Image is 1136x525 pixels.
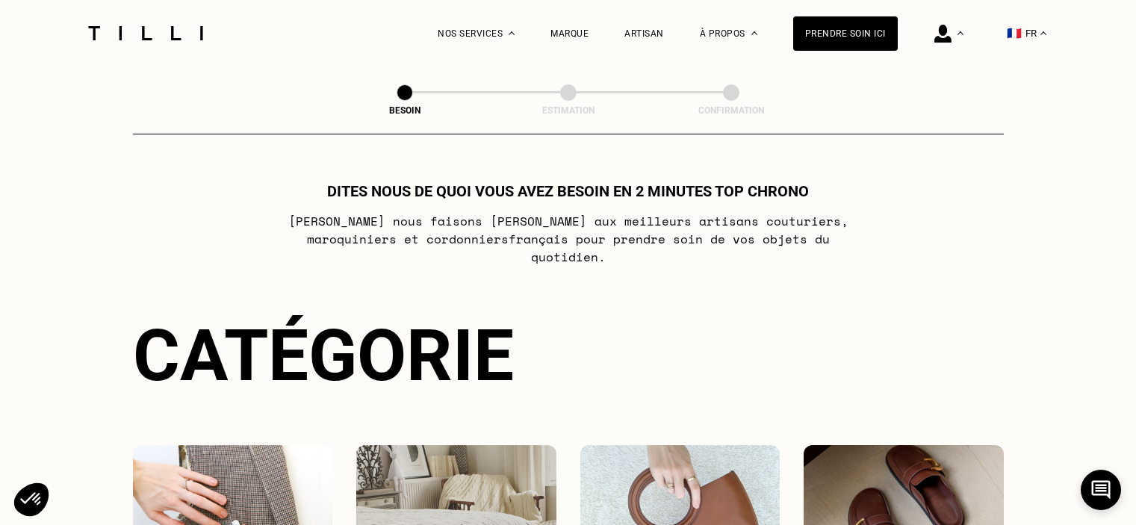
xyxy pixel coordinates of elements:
h1: Dites nous de quoi vous avez besoin en 2 minutes top chrono [327,182,809,200]
div: Catégorie [133,314,1004,397]
a: Marque [550,28,589,39]
a: Artisan [624,28,664,39]
span: 🇫🇷 [1007,26,1022,40]
img: Menu déroulant [957,31,963,35]
a: Prendre soin ici [793,16,898,51]
img: Menu déroulant à propos [751,31,757,35]
img: Logo du service de couturière Tilli [83,26,208,40]
img: icône connexion [934,25,952,43]
div: Confirmation [657,105,806,116]
p: [PERSON_NAME] nous faisons [PERSON_NAME] aux meilleurs artisans couturiers , maroquiniers et cord... [272,212,864,266]
img: menu déroulant [1040,31,1046,35]
div: Besoin [330,105,479,116]
img: Menu déroulant [509,31,515,35]
div: Estimation [494,105,643,116]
